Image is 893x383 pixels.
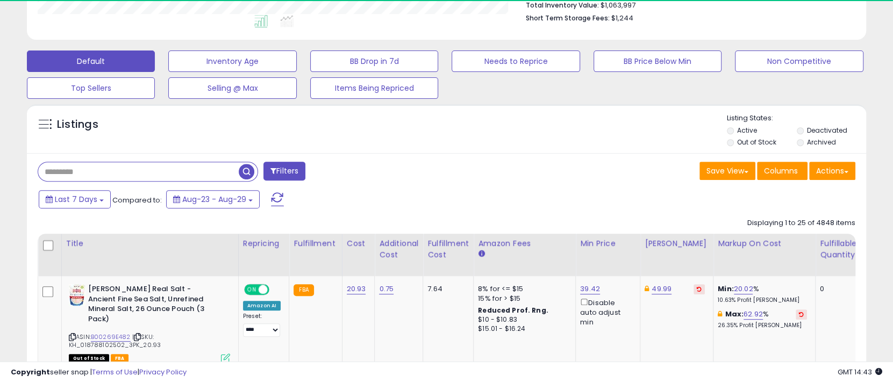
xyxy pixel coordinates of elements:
[69,333,161,349] span: | SKU: KH_018788102502_3PK_20.93
[27,50,155,72] button: Default
[718,238,811,249] div: Markup on Cost
[820,284,853,294] div: 0
[39,190,111,208] button: Last 7 Days
[807,138,836,147] label: Archived
[718,284,734,294] b: Min:
[310,50,438,72] button: BB Drop in 7d
[168,77,296,99] button: Selling @ Max
[611,13,633,23] span: $1,244
[645,238,709,249] div: [PERSON_NAME]
[718,297,807,304] p: 10.63% Profit [PERSON_NAME]
[764,165,798,176] span: Columns
[809,162,855,180] button: Actions
[580,284,600,294] a: 39.42
[718,284,807,304] div: %
[310,77,438,99] button: Items Being Repriced
[111,354,129,363] span: FBA
[718,309,807,329] div: %
[379,284,394,294] a: 0.75
[478,238,571,249] div: Amazon Fees
[139,367,187,377] a: Privacy Policy
[594,50,721,72] button: BB Price Below Min
[91,333,131,342] a: B00269E482
[718,322,807,329] p: 26.35% Profit [PERSON_NAME]
[820,238,857,261] div: Fulfillable Quantity
[478,324,567,334] div: $15.01 - $16.24
[580,297,632,327] div: Disable auto adjust min
[168,50,296,72] button: Inventory Age
[427,284,465,294] div: 7.64
[166,190,260,208] button: Aug-23 - Aug-29
[66,238,234,249] div: Title
[526,13,610,23] b: Short Term Storage Fees:
[478,294,567,303] div: 15% for > $15
[807,126,847,135] label: Deactivated
[744,309,763,320] a: 62.92
[55,194,97,205] span: Last 7 Days
[92,367,138,377] a: Terms of Use
[243,301,281,310] div: Amazon AI
[112,195,162,205] span: Compared to:
[478,249,484,259] small: Amazon Fees.
[243,238,285,249] div: Repricing
[699,162,755,180] button: Save View
[478,306,548,315] b: Reduced Prof. Rng.
[27,77,155,99] button: Top Sellers
[713,234,816,276] th: The percentage added to the cost of goods (COGS) that forms the calculator for Min & Max prices.
[88,284,219,327] b: [PERSON_NAME] Real Salt - Ancient Fine Sea Salt, Unrefined Mineral Salt, 26 Ounce Pouch (3 Pack)
[580,238,635,249] div: Min Price
[347,284,366,294] a: 20.93
[747,218,855,228] div: Displaying 1 to 25 of 4848 items
[11,367,50,377] strong: Copyright
[838,367,882,377] span: 2025-09-6 14:43 GMT
[652,284,671,294] a: 49.99
[294,238,337,249] div: Fulfillment
[737,138,776,147] label: Out of Stock
[725,309,744,319] b: Max:
[452,50,580,72] button: Needs to Reprice
[69,354,109,363] span: All listings that are currently out of stock and unavailable for purchase on Amazon
[182,194,246,205] span: Aug-23 - Aug-29
[11,367,187,378] div: seller snap | |
[69,284,85,306] img: 51r1qRib2CL._SL40_.jpg
[737,126,757,135] label: Active
[727,113,866,124] p: Listing States:
[734,284,753,294] a: 20.02
[245,285,259,294] span: ON
[478,284,567,294] div: 8% for <= $15
[526,1,599,10] b: Total Inventory Value:
[263,162,305,180] button: Filters
[478,315,567,324] div: $10 - $10.83
[57,117,98,132] h5: Listings
[735,50,863,72] button: Non Competitive
[268,285,285,294] span: OFF
[294,284,313,296] small: FBA
[427,238,469,261] div: Fulfillment Cost
[379,238,418,261] div: Additional Cost
[757,162,808,180] button: Columns
[243,313,281,336] div: Preset:
[347,238,370,249] div: Cost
